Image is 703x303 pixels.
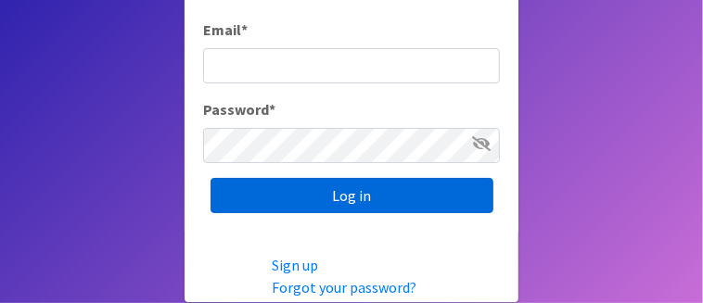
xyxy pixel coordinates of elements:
[272,278,416,297] a: Forgot your password?
[211,178,493,213] input: Log in
[269,100,275,119] abbr: required
[272,256,318,274] a: Sign up
[203,19,248,41] label: Email
[241,20,248,39] abbr: required
[203,98,275,120] label: Password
